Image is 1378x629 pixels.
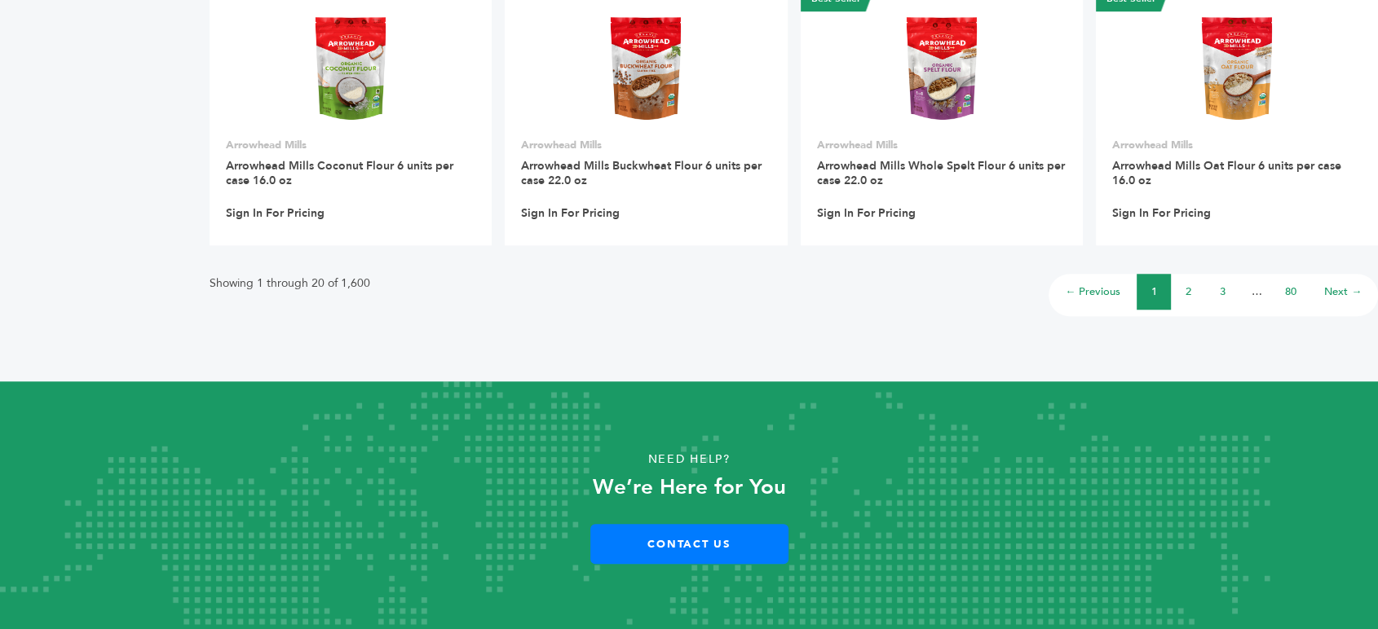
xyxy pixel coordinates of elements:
a: Sign In For Pricing [226,206,325,221]
p: Need Help? [69,447,1310,472]
p: Showing 1 through 20 of 1,600 [210,274,370,293]
img: Arrowhead Mills Buckwheat Flour 6 units per case 22.0 oz [600,10,691,127]
a: Arrowhead Mills Oat Flour 6 units per case 16.0 oz [1112,158,1341,188]
a: Sign In For Pricing [817,206,916,221]
a: 2 [1186,284,1191,299]
p: Arrowhead Mills [817,138,1067,152]
p: Arrowhead Mills [521,138,771,152]
a: 1 [1151,284,1157,299]
a: Sign In For Pricing [521,206,620,221]
a: 80 [1285,284,1296,299]
a: Arrowhead Mills Buckwheat Flour 6 units per case 22.0 oz [521,158,762,188]
img: Arrowhead Mills Coconut Flour 6 units per case 16.0 oz [305,10,396,127]
a: Arrowhead Mills Coconut Flour 6 units per case 16.0 oz [226,158,453,188]
a: Next → [1324,284,1362,299]
li: … [1239,274,1274,310]
a: 3 [1220,284,1226,299]
p: Arrowhead Mills [226,138,475,152]
img: Arrowhead Mills Oat Flour 6 units per case 16.0 oz [1191,10,1283,127]
a: ← Previous [1065,284,1120,299]
p: Arrowhead Mills [1112,138,1362,152]
a: Sign In For Pricing [1112,206,1211,221]
img: Arrowhead Mills Whole Spelt Flour 6 units per case 22.0 oz [896,10,987,127]
a: Arrowhead Mills Whole Spelt Flour 6 units per case 22.0 oz [817,158,1065,188]
strong: We’re Here for You [593,473,786,502]
a: Contact Us [590,524,788,564]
